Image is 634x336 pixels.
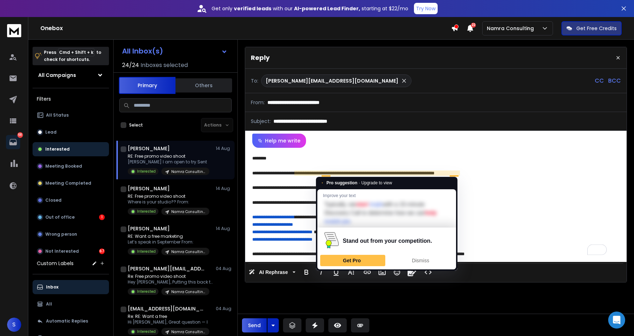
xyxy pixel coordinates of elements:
[128,199,209,205] p: Where is your studio?? From:
[242,318,267,332] button: Send
[576,25,617,32] p: Get Free Credits
[33,193,109,207] button: Closed
[33,244,109,258] button: Not Interested67
[252,134,306,148] button: Help me write
[128,145,170,152] h1: [PERSON_NAME]
[58,48,94,56] span: Cmd + Shift + k
[7,318,21,332] button: S
[258,269,289,275] span: AI Rephrase
[266,77,398,84] p: [PERSON_NAME][EMAIL_ADDRESS][DOMAIN_NAME]
[99,214,105,220] div: 1
[128,314,209,319] p: Re: RE: Want a free
[375,265,389,279] button: Insert Image (⌘P)
[37,260,74,267] h3: Custom Labels
[216,186,232,191] p: 14 Aug
[46,112,69,118] p: All Status
[329,265,343,279] button: Underline (⌘U)
[245,148,627,262] div: To enrich screen reader interactions, please activate Accessibility in Grammarly extension settings
[140,61,188,69] h3: Inboxes selected
[247,265,297,279] button: AI Rephrase
[608,77,621,85] p: BCC
[416,5,436,12] p: Try Now
[251,118,271,125] p: Subject:
[216,306,232,312] p: 04 Aug
[44,49,101,63] p: Press to check for shortcuts.
[361,265,374,279] button: Insert Link (⌘K)
[171,249,205,254] p: Namra Consulting | [GEOGRAPHIC_DATA],[GEOGRAPHIC_DATA],[GEOGRAPHIC_DATA]
[46,318,88,324] p: Automatic Replies
[171,329,205,335] p: Namra Consulting | [GEOGRAPHIC_DATA],[GEOGRAPHIC_DATA],[GEOGRAPHIC_DATA]
[137,249,156,254] p: Interested
[119,77,175,94] button: Primary
[33,176,109,190] button: Meeting Completed
[122,61,139,69] span: 24 / 24
[405,265,419,279] button: Signature
[137,209,156,214] p: Interested
[45,214,75,220] p: Out of office
[45,146,70,152] p: Interested
[128,185,170,192] h1: [PERSON_NAME]
[17,132,23,138] p: 68
[33,210,109,224] button: Out of office1
[421,265,435,279] button: Code View
[216,266,232,271] p: 04 Aug
[33,314,109,328] button: Automatic Replies
[234,5,271,12] strong: verified leads
[128,159,209,165] p: [PERSON_NAME] I am open to try.Sent
[33,142,109,156] button: Interested
[175,78,232,93] button: Others
[137,289,156,294] p: Interested
[128,194,209,199] p: RE: Free promo video shoot
[129,122,143,128] label: Select
[300,265,313,279] button: Bold (⌘B)
[414,3,438,14] button: Try Now
[128,279,213,285] p: Hey [PERSON_NAME], Putting this back to
[40,24,451,33] h1: Onebox
[128,234,209,239] p: RE: Want a free marketing
[171,289,205,295] p: Namra Consulting | [GEOGRAPHIC_DATA],[GEOGRAPHIC_DATA],[GEOGRAPHIC_DATA]
[33,68,109,82] button: All Campaigns
[99,248,105,254] div: 67
[128,265,206,272] h1: [PERSON_NAME][EMAIL_ADDRESS][PERSON_NAME][DOMAIN_NAME]
[171,169,205,174] p: Namra Consulting | [GEOGRAPHIC_DATA],[GEOGRAPHIC_DATA],[GEOGRAPHIC_DATA]
[608,312,625,329] div: Open Intercom Messenger
[212,5,408,12] p: Get only with our starting at $22/mo
[128,225,170,232] h1: [PERSON_NAME]
[45,197,62,203] p: Closed
[45,231,77,237] p: Wrong person
[7,24,21,37] img: logo
[33,108,109,122] button: All Status
[315,265,328,279] button: Italic (⌘I)
[116,44,233,58] button: All Inbox(s)
[128,319,209,325] p: Hi [PERSON_NAME], Great question — I
[33,159,109,173] button: Meeting Booked
[128,305,206,312] h1: [EMAIL_ADDRESS][DOMAIN_NAME]
[487,25,537,32] p: Namra Consulting
[390,265,404,279] button: Emoticons
[46,284,58,290] p: Inbox
[171,209,205,214] p: Namra Consulting | [GEOGRAPHIC_DATA],[GEOGRAPHIC_DATA],[GEOGRAPHIC_DATA]
[251,99,265,106] p: From:
[344,265,358,279] button: More Text
[471,23,476,28] span: 22
[137,169,156,174] p: Interested
[33,94,109,104] h3: Filters
[6,135,20,149] a: 68
[33,280,109,294] button: Inbox
[33,125,109,139] button: Lead
[137,329,156,334] p: Interested
[45,248,79,254] p: Not Interested
[128,274,213,279] p: Re: Free promo video shoot
[33,227,109,241] button: Wrong person
[294,5,360,12] strong: AI-powered Lead Finder,
[216,146,232,151] p: 14 Aug
[128,153,209,159] p: RE: Free promo video shoot
[561,21,622,35] button: Get Free Credits
[216,226,232,231] p: 14 Aug
[251,77,258,84] p: To:
[45,180,91,186] p: Meeting Completed
[38,72,76,79] h1: All Campaigns
[45,163,82,169] p: Meeting Booked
